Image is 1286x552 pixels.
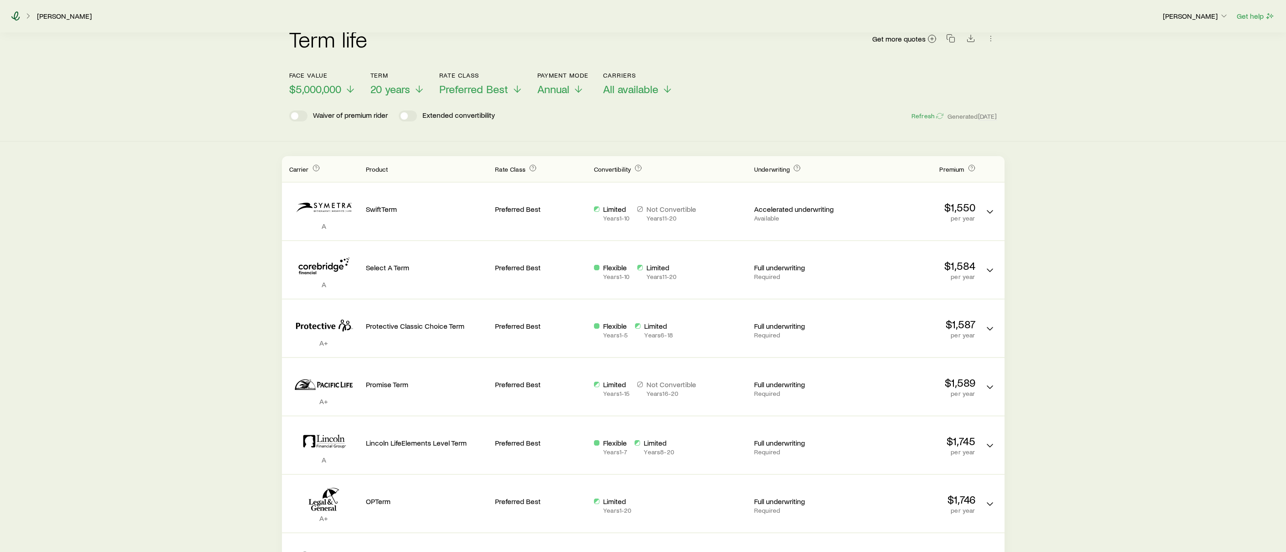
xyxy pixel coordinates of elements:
p: A+ [289,514,359,523]
p: Not Convertible [646,205,696,214]
p: [PERSON_NAME] [1163,11,1229,21]
p: Preferred Best [495,497,587,506]
button: Face value$5,000,000 [289,72,356,96]
p: per year [853,331,975,339]
span: $5,000,000 [289,83,341,95]
p: Preferred Best [495,380,587,389]
p: Preferred Best [495,263,587,272]
span: Rate Class [495,165,526,173]
p: Available [754,215,846,222]
p: Flexible [603,263,630,272]
p: Term [370,72,425,79]
button: Term20 years [370,72,425,96]
p: $1,550 [853,201,975,214]
button: [PERSON_NAME] [1162,11,1229,22]
p: Full underwriting [754,497,846,506]
p: Rate Class [439,72,523,79]
p: A [289,455,359,464]
span: Premium [939,165,964,173]
p: Years 16 - 20 [646,390,696,397]
p: Preferred Best [495,321,587,331]
p: Years 8 - 20 [644,448,674,456]
p: Preferred Best [495,205,587,214]
p: Flexible [603,321,628,331]
p: Waiver of premium rider [313,110,388,121]
a: Download CSV [964,36,977,44]
span: Get more quotes [872,35,926,42]
p: Years 11 - 20 [646,215,696,222]
span: [DATE] [978,112,997,121]
button: Get help [1236,11,1275,21]
p: Accelerated underwriting [754,205,846,214]
span: All available [603,83,658,95]
p: Years 6 - 18 [644,331,672,339]
h2: Term life [289,28,368,50]
p: Limited [603,380,630,389]
p: Protective Classic Choice Term [366,321,488,331]
p: per year [853,507,975,514]
p: Years 11 - 20 [646,273,677,280]
p: OPTerm [366,497,488,506]
p: SwiftTerm [366,205,488,214]
p: Extended convertibility [422,110,495,121]
p: A [289,280,359,289]
p: Limited [603,497,631,506]
p: A+ [289,338,359,347]
p: per year [853,215,975,222]
p: Required [754,331,846,339]
p: per year [853,273,975,280]
p: Years 1 - 7 [603,448,627,456]
button: Payment ModeAnnual [537,72,589,96]
span: Preferred Best [439,83,508,95]
p: A+ [289,397,359,406]
span: Convertibility [594,165,631,173]
p: Limited [603,205,630,214]
p: Lincoln LifeElements Level Term [366,438,488,447]
p: per year [853,390,975,397]
span: 20 years [370,83,410,95]
p: $1,587 [853,318,975,331]
p: A [289,221,359,231]
p: per year [853,448,975,456]
span: Annual [537,83,569,95]
p: Promise Term [366,380,488,389]
p: Years 1 - 5 [603,331,628,339]
a: [PERSON_NAME] [36,12,92,21]
p: Flexible [603,438,627,447]
p: Limited [644,438,674,447]
p: Required [754,273,846,280]
p: Preferred Best [495,438,587,447]
p: Limited [646,263,677,272]
span: Product [366,165,388,173]
p: Years 1 - 10 [603,273,630,280]
p: Limited [644,321,672,331]
p: Payment Mode [537,72,589,79]
p: Full underwriting [754,380,846,389]
p: $1,589 [853,376,975,389]
p: Carriers [603,72,673,79]
p: Years 1 - 20 [603,507,631,514]
p: Not Convertible [646,380,696,389]
a: Get more quotes [872,34,937,44]
button: CarriersAll available [603,72,673,96]
p: Full underwriting [754,321,846,331]
p: Years 1 - 10 [603,215,630,222]
p: $1,745 [853,435,975,447]
button: Refresh [911,112,944,121]
p: Required [754,390,846,397]
button: Rate ClassPreferred Best [439,72,523,96]
p: Full underwriting [754,438,846,447]
p: Select A Term [366,263,488,272]
span: Underwriting [754,165,790,173]
p: Required [754,448,846,456]
p: Full underwriting [754,263,846,272]
span: Carrier [289,165,309,173]
span: Generated [948,112,997,121]
p: Face value [289,72,356,79]
p: Required [754,507,846,514]
p: $1,584 [853,259,975,272]
p: $1,746 [853,493,975,506]
p: Years 1 - 15 [603,390,630,397]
